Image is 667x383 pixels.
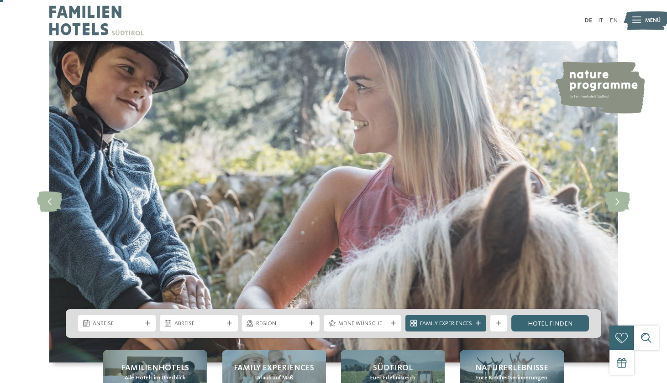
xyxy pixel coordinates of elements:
img: nature programme by Familienhotels Südtirol [554,62,645,114]
span: Alle Hotels im Überblick [125,374,185,382]
span: Euer Erlebnisreich [370,374,415,382]
a: DE [584,17,592,24]
span: Menü [645,16,661,25]
span: Eure Kindheitserinnerungen [476,374,547,382]
span: Meine Wünsche [338,320,387,328]
span: Südtirol [373,362,413,374]
img: Familienhotels Südtirol: The happy family places [49,41,618,362]
span: Family Experiences [234,362,314,374]
span: Abreise [174,320,223,328]
span: Region [256,320,305,328]
a: EN [609,17,618,24]
span: Family Experiences [420,320,472,328]
span: Naturerlebnisse [475,362,548,374]
span: Anreise [93,320,142,328]
span: Familienhotels [121,362,189,374]
a: IT [598,17,603,24]
a: Hotel finden [511,315,589,331]
span: Urlaub auf Maß [255,374,293,382]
